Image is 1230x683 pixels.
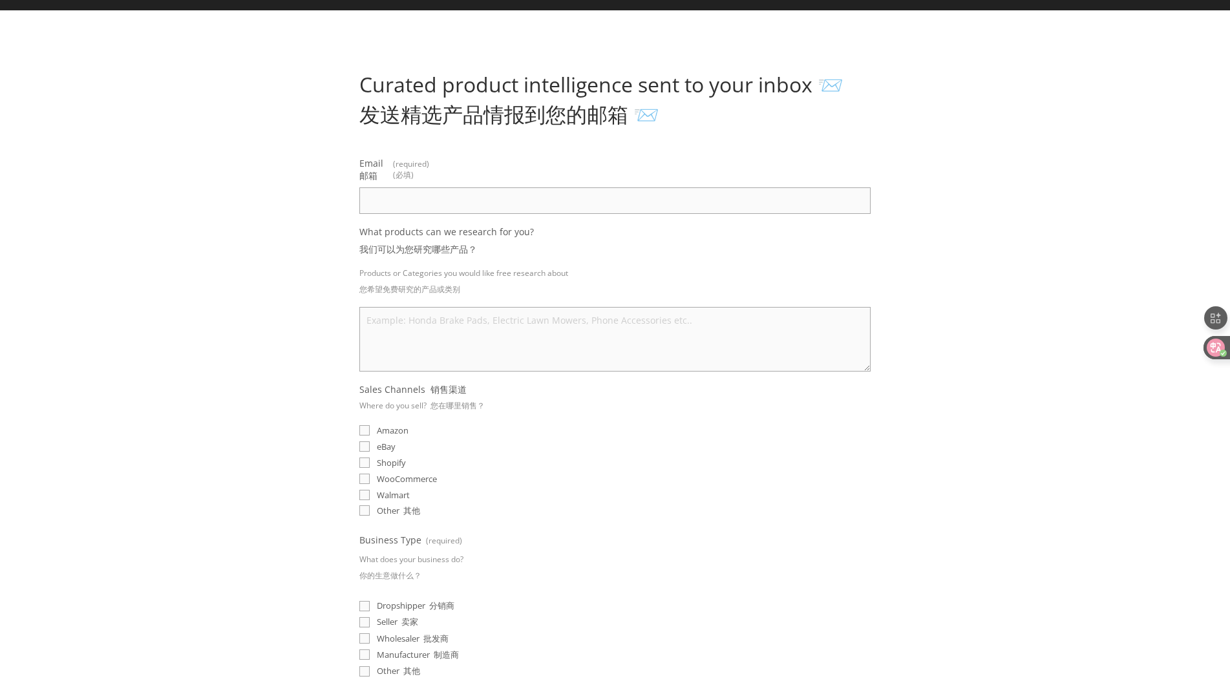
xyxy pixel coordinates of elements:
[359,649,370,660] input: Manufacturer 制造商
[359,570,421,581] font: 你的生意做什么？
[359,264,871,304] p: Products or Categories you would like free research about
[377,649,459,661] span: Manufacturer
[377,616,418,628] span: Seller
[359,441,370,452] input: eBay
[377,489,410,501] span: Walmart
[426,531,462,550] span: (required)
[377,505,420,517] span: Other
[377,425,408,436] span: Amazon
[359,534,421,546] span: Business Type
[403,665,420,677] font: 其他
[429,600,454,611] font: 分销商
[359,633,370,644] input: Wholesaler 批发商
[359,72,871,127] h1: Curated product intelligence sent to your inbox 📨
[359,243,477,255] font: 我们可以为您研究哪些产品？
[377,457,406,468] span: Shopify
[359,601,370,611] input: Dropshipper 分销商
[401,616,418,627] font: 卖家
[359,550,463,591] p: What does your business do?
[359,100,659,128] font: 发送精选产品情报到您的邮箱 📨
[359,474,370,484] input: WooCommerce
[359,490,370,500] input: Walmart
[359,617,370,627] input: Seller 卖家
[434,649,459,660] font: 制造商
[403,505,420,516] font: 其他
[359,425,370,436] input: Amazon
[377,441,396,452] span: eBay
[423,633,449,644] font: 批发商
[430,383,467,395] font: 销售渠道
[359,284,460,295] font: 您希望免费研究的产品或类别
[359,505,370,516] input: Other 其他
[359,666,370,677] input: Other 其他
[430,400,485,411] font: 您在哪里销售？
[359,226,534,261] span: What products can we research for you?
[359,169,377,182] font: 邮箱
[393,154,433,185] span: (required)
[359,157,388,182] span: Email
[359,396,485,415] p: Where do you sell?
[377,633,449,645] span: Wholesaler
[377,665,420,677] span: Other
[359,457,370,468] input: Shopify
[393,169,414,180] font: (必填)
[377,600,454,612] span: Dropshipper
[377,473,437,485] span: WooCommerce
[359,383,467,396] span: Sales Channels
